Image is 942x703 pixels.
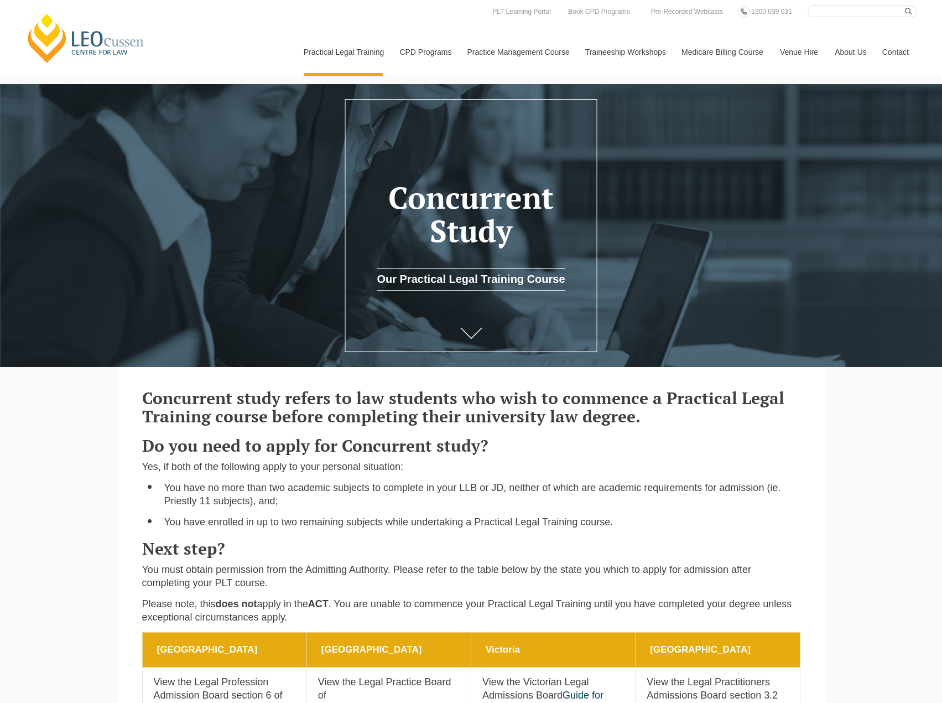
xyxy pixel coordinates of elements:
a: Pre-Recorded Webcasts [648,6,726,18]
a: Our Practical Legal Training Course [377,268,565,291]
a: Contact [874,28,917,76]
span: 1300 039 031 [751,8,792,15]
a: Venue Hire [772,28,826,76]
iframe: LiveChat chat widget [868,629,914,675]
a: About Us [826,28,874,76]
a: Medicare Billing Course [673,28,772,76]
strong: ACT [308,598,329,609]
li: You have enrolled in up to two remaining subjects while undertaking a Practical Legal Training co... [164,516,800,529]
a: PLT Learning Portal [490,6,554,18]
a: Practice Management Course [459,28,577,76]
p: Please note, this apply in the . You are unable to commence your Practical Legal Training until y... [142,598,800,624]
a: Book CPD Programs [565,6,632,18]
h3: Do you need to apply for Concurrent study? [142,437,800,455]
h1: Concurrent Study [358,181,584,248]
p: You must obtain permission from the Admitting Authority. Please refer to the table below by the s... [142,564,800,590]
th: [GEOGRAPHIC_DATA] [142,633,306,668]
th: [GEOGRAPHIC_DATA] [306,633,471,668]
li: You have no more than two academic subjects to complete in your LLB or JD, neither of which are a... [164,482,800,508]
a: Practical Legal Training [295,28,392,76]
a: 1300 039 031 [748,6,794,18]
a: Traineeship Workshops [577,28,673,76]
strong: Concurrent study refers to law students who wish to commence a Practical Legal Training course be... [142,387,784,427]
p: Yes, if both of the following apply to your personal situation: [142,461,800,473]
strong: does not [216,598,257,609]
a: CPD Programs [391,28,459,76]
h3: Next step? [142,540,800,558]
a: [PERSON_NAME] Centre for Law [25,12,147,64]
th: Victoria [471,633,636,668]
th: [GEOGRAPHIC_DATA] [636,633,800,668]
